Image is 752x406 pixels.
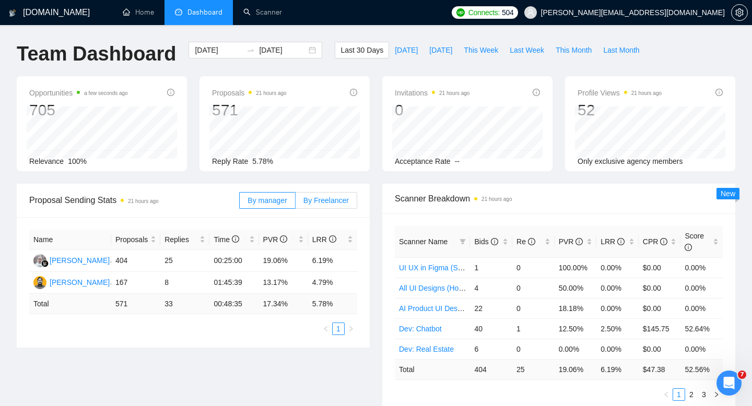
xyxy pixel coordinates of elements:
td: 404 [470,359,512,379]
td: 0 [512,257,555,278]
span: info-circle [617,238,625,245]
a: UI UX in Figma (SaaS + No Questions) [399,264,526,272]
a: All UI Designs (Hourly + Questions) [399,284,514,292]
img: AA [33,254,46,267]
span: info-circle [533,89,540,96]
time: 21 hours ago [439,90,469,96]
h1: Team Dashboard [17,42,176,66]
span: LRR [601,237,625,246]
td: 12.50% [555,318,597,339]
img: upwork-logo.png [456,8,465,17]
span: info-circle [528,238,535,245]
button: setting [731,4,748,21]
td: 2.50% [596,318,639,339]
time: 21 hours ago [481,196,512,202]
span: Only exclusive agency members [578,157,683,165]
span: 100% [68,157,87,165]
button: left [320,323,332,335]
a: setting [731,8,748,17]
span: Re [516,237,535,246]
td: 8 [160,272,209,294]
span: New [721,189,735,198]
div: [PERSON_NAME] [50,277,110,288]
span: 7 [738,371,746,379]
th: Name [29,230,111,250]
time: 21 hours ago [256,90,286,96]
button: Last Month [597,42,645,58]
td: $0.00 [639,339,681,359]
img: AM [33,276,46,289]
a: homeHome [123,8,154,17]
span: Opportunities [29,87,128,99]
span: Scanner Breakdown [395,192,723,205]
span: Proposals [115,234,148,245]
span: filter [457,234,468,249]
td: 6 [470,339,512,359]
td: 00:25:00 [209,250,258,272]
li: 1 [673,388,685,401]
span: Last 30 Days [340,44,383,56]
span: Replies [164,234,197,245]
td: 00:48:35 [209,294,258,314]
span: info-circle [685,244,692,251]
td: 40 [470,318,512,339]
span: info-circle [232,235,239,243]
td: 50.00% [555,278,597,298]
a: Dev: Chatbot [399,325,442,333]
a: AA[PERSON_NAME] [33,256,110,264]
span: info-circle [575,238,583,245]
button: right [710,388,723,401]
td: 4.79% [308,272,357,294]
span: info-circle [280,235,287,243]
span: left [663,391,669,398]
td: 6.19% [308,250,357,272]
div: [PERSON_NAME] [50,255,110,266]
td: 17.34 % [259,294,308,314]
td: 13.17% [259,272,308,294]
span: Score [685,232,704,252]
input: Start date [195,44,242,56]
span: CPR [643,237,667,246]
div: 0 [395,100,469,120]
td: 0.00% [680,278,723,298]
span: PVR [263,235,288,244]
td: 0 [512,298,555,318]
span: swap-right [246,46,255,54]
td: 571 [111,294,160,314]
span: info-circle [350,89,357,96]
li: 1 [332,323,345,335]
li: Previous Page [660,388,673,401]
span: user [527,9,534,16]
a: 3 [698,389,710,400]
span: setting [732,8,747,17]
span: -- [455,157,460,165]
span: filter [460,238,466,245]
a: Dev: Real Estate [399,345,454,353]
div: 705 [29,100,128,120]
td: 52.56 % [680,359,723,379]
th: Proposals [111,230,160,250]
span: info-circle [715,89,723,96]
td: 0 [512,278,555,298]
span: right [713,391,720,398]
button: Last Week [504,42,550,58]
span: By manager [248,196,287,205]
button: [DATE] [389,42,424,58]
button: [DATE] [424,42,458,58]
td: 1 [470,257,512,278]
td: 0 [512,339,555,359]
li: 3 [698,388,710,401]
td: $ 47.38 [639,359,681,379]
td: 100.00% [555,257,597,278]
a: 1 [673,389,685,400]
span: info-circle [329,235,336,243]
td: 0.00% [680,257,723,278]
img: logo [9,5,16,21]
time: 21 hours ago [631,90,662,96]
button: This Week [458,42,504,58]
td: 52.64% [680,318,723,339]
span: Last Month [603,44,639,56]
span: Reply Rate [212,157,248,165]
span: [DATE] [395,44,418,56]
td: 33 [160,294,209,314]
